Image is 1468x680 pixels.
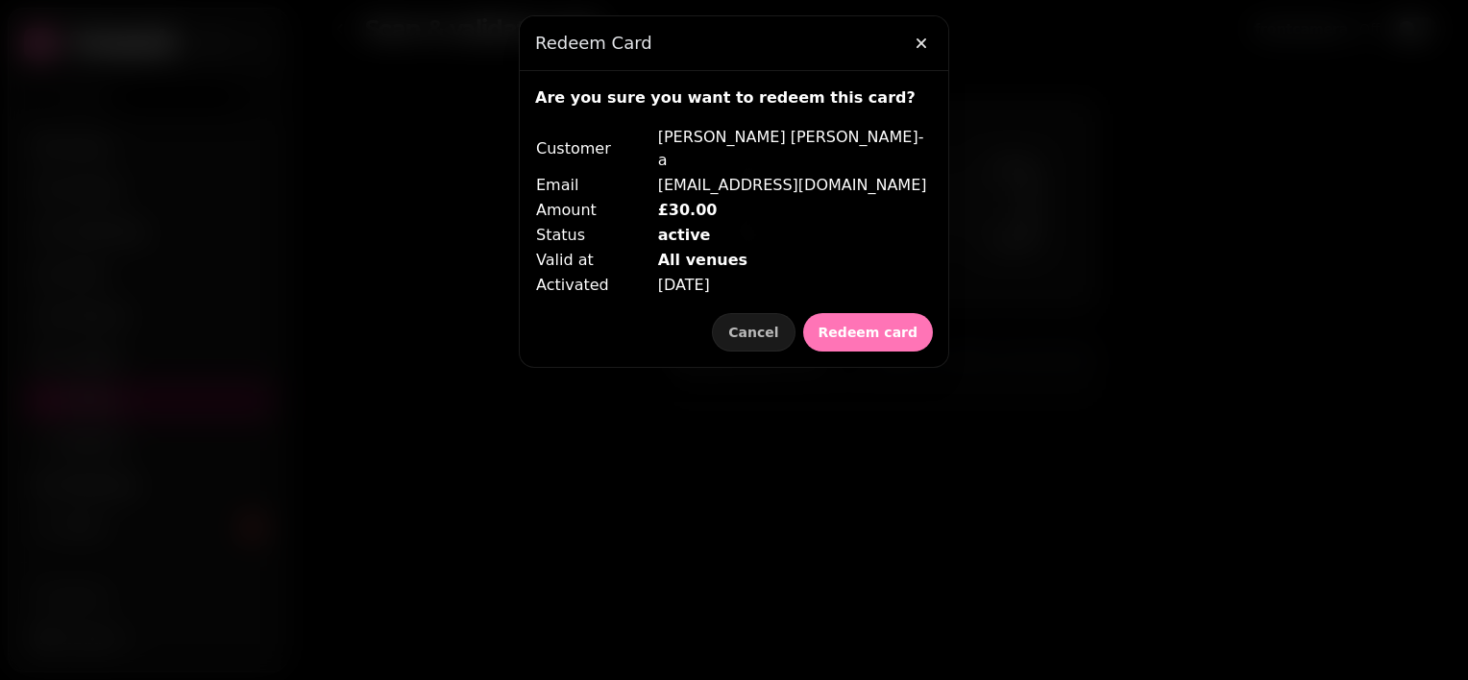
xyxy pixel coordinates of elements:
td: [PERSON_NAME] [PERSON_NAME]-a [657,125,933,173]
td: Valid at [535,248,657,273]
button: Redeem card [803,313,933,352]
td: Activated [535,273,657,298]
td: Amount [535,198,657,223]
td: [DATE] [657,273,933,298]
strong: £30.00 [658,201,718,219]
button: Cancel [712,313,795,352]
strong: active [658,226,711,244]
span: Redeem card [819,326,917,339]
td: Customer [535,125,657,173]
span: Cancel [728,326,778,339]
strong: All venues [658,251,747,269]
td: [EMAIL_ADDRESS][DOMAIN_NAME] [657,173,933,198]
p: Are you sure you want to redeem this card ? [535,86,933,109]
h3: Redeem Card [535,32,933,55]
td: Email [535,173,657,198]
td: Status [535,223,657,248]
